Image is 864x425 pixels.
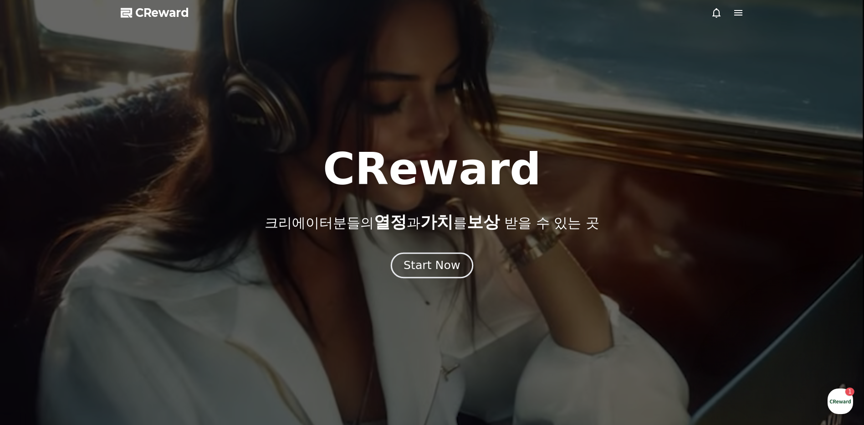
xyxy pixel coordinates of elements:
p: 크리에이터분들의 과 를 받을 수 있는 곳 [265,213,599,231]
span: 열정 [374,212,407,231]
a: Start Now [393,262,471,271]
h1: CReward [323,147,541,191]
span: CReward [135,5,189,20]
span: 보상 [467,212,500,231]
a: CReward [121,5,189,20]
button: Start Now [391,253,473,279]
div: Start Now [404,258,460,273]
span: 가치 [420,212,453,231]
